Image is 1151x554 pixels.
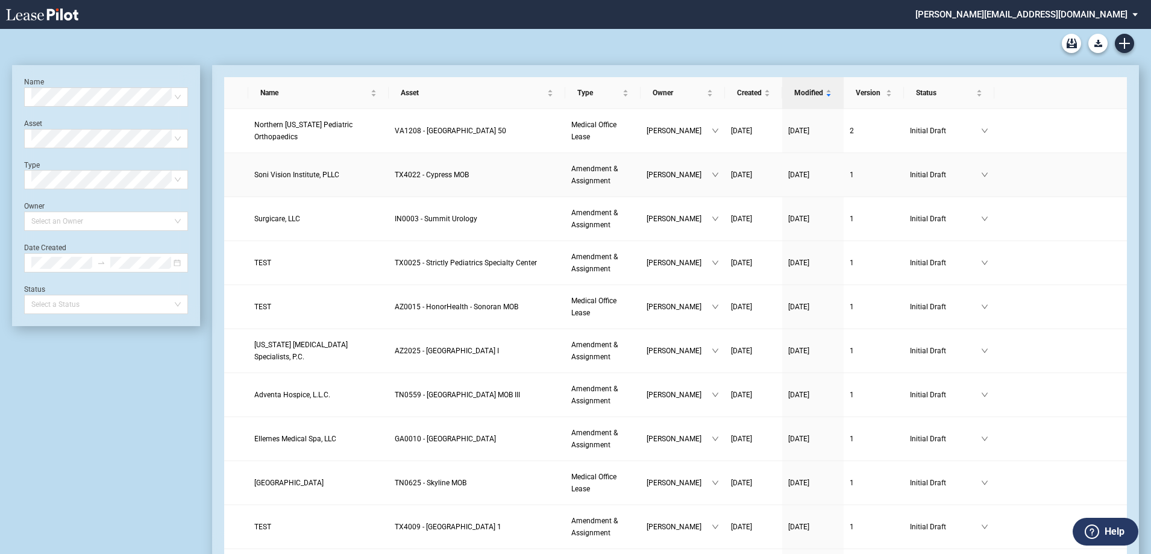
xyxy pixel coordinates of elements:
span: TEST [254,259,271,267]
a: GA0010 - [GEOGRAPHIC_DATA] [395,433,559,445]
a: [DATE] [731,389,776,401]
span: [DATE] [788,523,809,531]
span: Initial Draft [910,389,981,401]
span: Status [916,87,974,99]
span: down [981,479,988,486]
span: [PERSON_NAME] [647,301,712,313]
span: down [981,127,988,134]
span: Initial Draft [910,345,981,357]
span: Amendment & Assignment [571,165,618,185]
span: [PERSON_NAME] [647,213,712,225]
span: TX4022 - Cypress MOB [395,171,469,179]
span: Amendment & Assignment [571,429,618,449]
span: down [712,391,719,398]
th: Name [248,77,389,109]
span: 1 [850,215,854,223]
span: VA1208 - Yorktown 50 [395,127,506,135]
a: 1 [850,389,898,401]
a: Ellemes Medical Spa, LLC [254,433,383,445]
span: 1 [850,523,854,531]
span: [DATE] [731,259,752,267]
span: 1 [850,391,854,399]
span: [DATE] [731,347,752,355]
a: AZ0015 - HonorHealth - Sonoran MOB [395,301,559,313]
span: Initial Draft [910,213,981,225]
a: Amendment & Assignment [571,251,635,275]
a: 1 [850,169,898,181]
span: [DATE] [788,215,809,223]
span: TEST [254,303,271,311]
span: down [712,215,719,222]
span: [PERSON_NAME] [647,521,712,533]
a: [DATE] [731,433,776,445]
a: [DATE] [788,389,838,401]
a: TX4022 - Cypress MOB [395,169,559,181]
a: Amendment & Assignment [571,163,635,187]
span: Type [577,87,620,99]
span: 1 [850,479,854,487]
span: Initial Draft [910,477,981,489]
span: GA0010 - Peachtree Dunwoody Medical Center [395,435,496,443]
span: Amendment & Assignment [571,253,618,273]
a: [GEOGRAPHIC_DATA] [254,477,383,489]
span: Medical Office Lease [571,473,616,493]
span: [PERSON_NAME] [647,433,712,445]
span: down [981,347,988,354]
button: Download Blank Form [1088,34,1108,53]
span: [DATE] [731,391,752,399]
span: [PERSON_NAME] [647,257,712,269]
a: TEST [254,301,383,313]
span: 1 [850,171,854,179]
a: Soni Vision Institute, PLLC [254,169,383,181]
span: Owner [653,87,704,99]
span: down [712,259,719,266]
span: AZ2025 - Medical Plaza I [395,347,499,355]
a: 1 [850,301,898,313]
a: 1 [850,433,898,445]
span: [DATE] [731,303,752,311]
span: IN0003 - Summit Urology [395,215,477,223]
label: Help [1105,524,1124,540]
a: [DATE] [788,169,838,181]
a: 1 [850,257,898,269]
a: Amendment & Assignment [571,515,635,539]
a: [DATE] [788,301,838,313]
span: [DATE] [788,391,809,399]
label: Name [24,78,44,86]
span: TEST [254,523,271,531]
span: Initial Draft [910,125,981,137]
a: Create new document [1115,34,1134,53]
span: Adventa Hospice, L.L.C. [254,391,330,399]
a: [DATE] [731,169,776,181]
span: TX0025 - Strictly Pediatrics Specialty Center [395,259,537,267]
span: Name [260,87,368,99]
th: Created [725,77,782,109]
a: VA1208 - [GEOGRAPHIC_DATA] 50 [395,125,559,137]
label: Asset [24,119,42,128]
span: [DATE] [731,127,752,135]
a: [DATE] [788,345,838,357]
span: Amendment & Assignment [571,517,618,537]
span: TX4009 - Southwest Plaza 1 [395,523,501,531]
label: Status [24,285,45,294]
span: 1 [850,435,854,443]
md-menu: Download Blank Form List [1085,34,1111,53]
span: [DATE] [731,215,752,223]
span: [DATE] [731,523,752,531]
a: [DATE] [731,477,776,489]
span: [PERSON_NAME] [647,389,712,401]
a: 1 [850,345,898,357]
span: 1 [850,303,854,311]
span: TN0625 - Skyline MOB [395,479,466,487]
a: Medical Office Lease [571,295,635,319]
button: Help [1073,518,1138,546]
a: Amendment & Assignment [571,383,635,407]
span: [DATE] [788,259,809,267]
a: IN0003 - Summit Urology [395,213,559,225]
span: down [712,435,719,442]
span: [PERSON_NAME] [647,345,712,357]
span: AZ0015 - HonorHealth - Sonoran MOB [395,303,518,311]
span: TN0559 - Summit Medical Center MOB III [395,391,520,399]
th: Type [565,77,641,109]
a: 2 [850,125,898,137]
